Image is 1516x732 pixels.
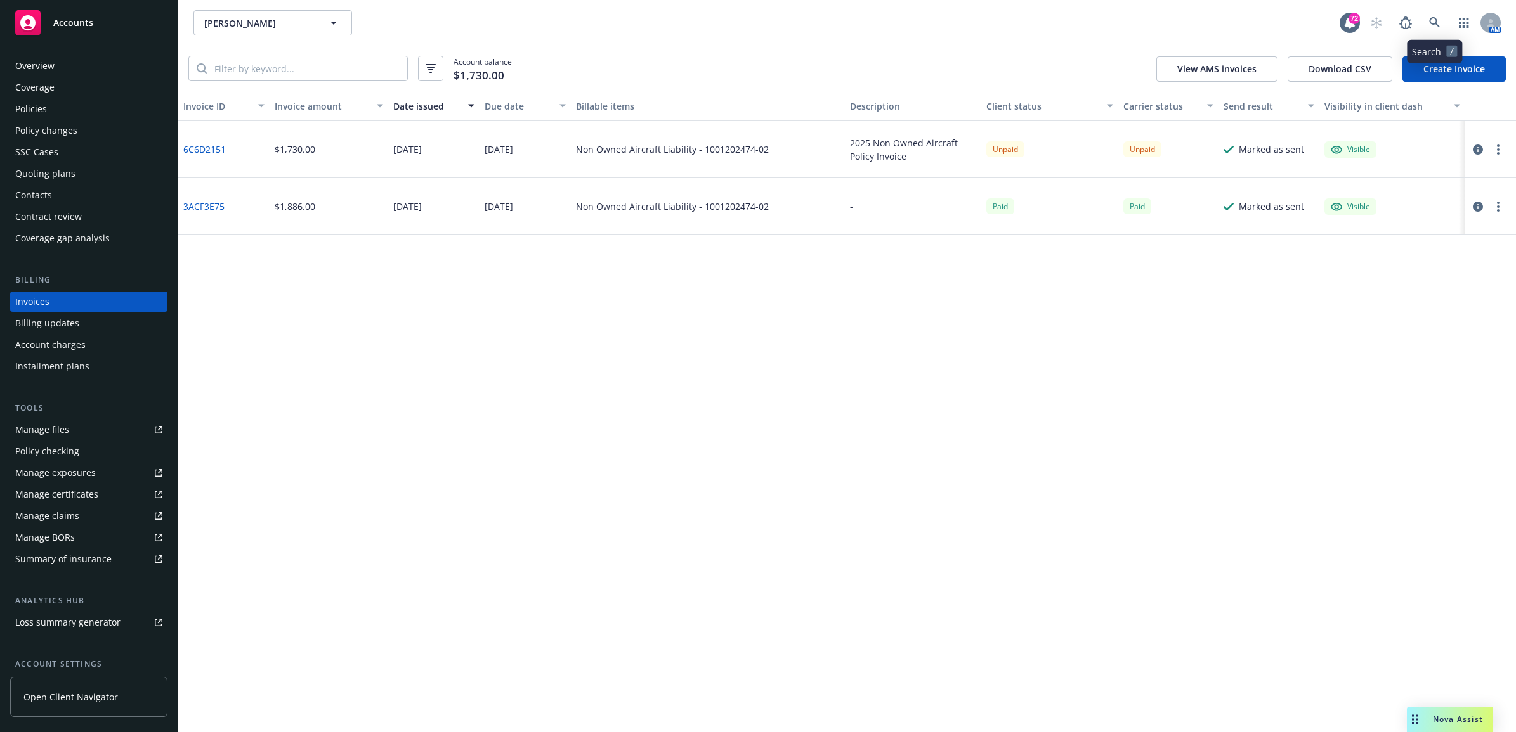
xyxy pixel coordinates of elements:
span: Accounts [53,18,93,28]
div: Non Owned Aircraft Liability - 1001202474-02 [576,200,769,213]
a: Billing updates [10,313,167,333]
a: Invoices [10,292,167,312]
a: Quoting plans [10,164,167,184]
input: Filter by keyword... [207,56,407,80]
button: Billable items [571,91,845,121]
a: Manage BORs [10,527,167,548]
a: Search [1422,10,1447,35]
a: Manage claims [10,506,167,526]
div: Tools [10,402,167,414]
div: Client status [986,100,1099,113]
a: Manage files [10,420,167,440]
a: Start snowing [1364,10,1389,35]
a: Create Invoice [1402,56,1506,82]
div: Marked as sent [1239,200,1304,213]
div: Manage files [15,420,69,440]
div: Loss summary generator [15,612,121,632]
a: Manage exposures [10,463,167,483]
a: Policy checking [10,441,167,461]
div: $1,886.00 [275,200,315,213]
div: Manage BORs [15,527,75,548]
svg: Search [197,63,207,74]
div: Policies [15,99,47,119]
button: View AMS invoices [1156,56,1277,82]
button: Invoice amount [270,91,388,121]
div: Invoice amount [275,100,369,113]
button: Invoice ID [178,91,270,121]
div: 2025 Non Owned Aircraft Policy Invoice [850,136,977,163]
a: Coverage gap analysis [10,228,167,248]
a: Overview [10,56,167,76]
a: Manage certificates [10,484,167,504]
div: Account charges [15,335,86,355]
div: Drag to move [1407,707,1423,732]
div: Manage claims [15,506,79,526]
div: Account settings [10,658,167,671]
a: SSC Cases [10,142,167,162]
span: [PERSON_NAME] [204,16,314,30]
button: Due date [480,91,571,121]
div: - [850,200,853,213]
div: [DATE] [485,200,513,213]
div: [DATE] [485,143,513,156]
div: [DATE] [393,200,422,213]
div: Date issued [393,100,461,113]
div: Billable items [576,100,840,113]
div: SSC Cases [15,142,58,162]
a: Installment plans [10,356,167,376]
a: 6C6D2151 [183,143,226,156]
div: Policy changes [15,120,77,141]
div: Unpaid [986,141,1024,157]
button: Nova Assist [1407,707,1493,732]
div: Carrier status [1123,100,1199,113]
div: Billing updates [15,313,79,333]
a: Accounts [10,5,167,41]
a: Summary of insurance [10,549,167,569]
a: Account charges [10,335,167,355]
a: Policies [10,99,167,119]
a: Loss summary generator [10,612,167,632]
button: [PERSON_NAME] [193,10,352,35]
div: Send result [1224,100,1300,113]
div: Contacts [15,185,52,205]
button: Description [845,91,982,121]
div: Visible [1331,201,1370,212]
div: [DATE] [393,143,422,156]
button: Visibility in client dash [1319,91,1465,121]
div: Contract review [15,207,82,227]
div: Installment plans [15,356,89,376]
button: Download CSV [1288,56,1392,82]
div: Analytics hub [10,594,167,607]
div: Billing [10,274,167,286]
a: Report a Bug [1393,10,1418,35]
a: 3ACF3E75 [183,200,225,213]
div: Paid [1123,198,1151,214]
div: 72 [1349,13,1360,24]
span: Open Client Navigator [23,690,118,703]
a: Policy changes [10,120,167,141]
a: Contract review [10,207,167,227]
div: Policy checking [15,441,79,461]
a: Coverage [10,77,167,98]
div: Visibility in client dash [1324,100,1446,113]
button: Carrier status [1118,91,1219,121]
div: Unpaid [1123,141,1161,157]
div: Quoting plans [15,164,75,184]
div: Marked as sent [1239,143,1304,156]
div: Due date [485,100,552,113]
div: Visible [1331,144,1370,155]
a: Switch app [1451,10,1477,35]
div: Manage exposures [15,463,96,483]
div: Invoice ID [183,100,251,113]
button: Date issued [388,91,480,121]
div: Description [850,100,977,113]
div: Non Owned Aircraft Liability - 1001202474-02 [576,143,769,156]
div: Paid [986,198,1014,214]
div: Coverage [15,77,55,98]
div: Overview [15,56,55,76]
button: Client status [981,91,1118,121]
span: $1,730.00 [454,67,504,84]
div: Summary of insurance [15,549,112,569]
